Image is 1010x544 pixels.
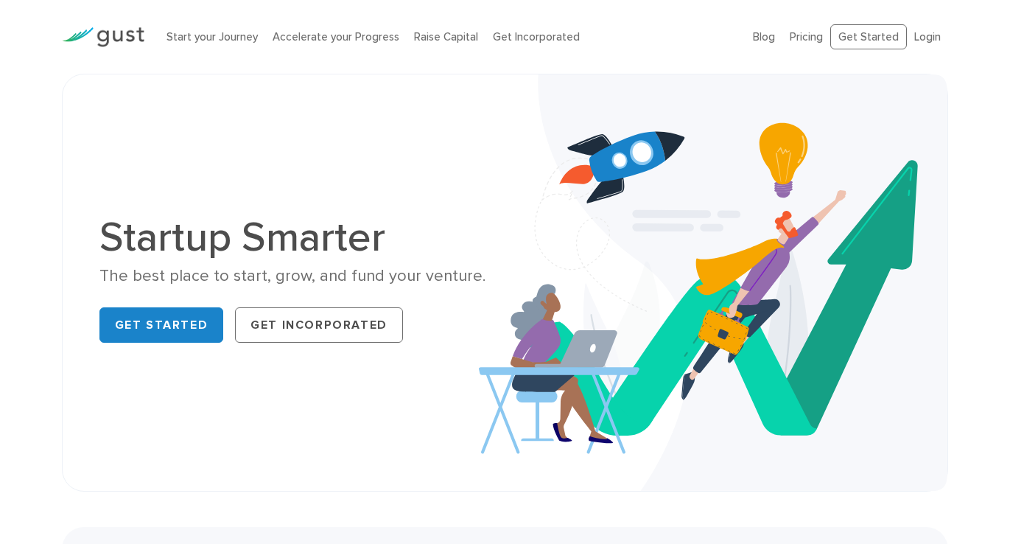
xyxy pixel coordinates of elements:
a: Pricing [790,30,823,43]
a: Get Incorporated [235,307,403,343]
a: Login [914,30,941,43]
a: Raise Capital [414,30,478,43]
a: Start your Journey [166,30,258,43]
h1: Startup Smarter [99,217,494,258]
a: Get Incorporated [493,30,580,43]
a: Get Started [99,307,224,343]
a: Blog [753,30,775,43]
a: Accelerate your Progress [273,30,399,43]
img: Gust Logo [62,27,144,47]
a: Get Started [830,24,907,50]
div: The best place to start, grow, and fund your venture. [99,265,494,287]
img: Startup Smarter Hero [479,74,947,491]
